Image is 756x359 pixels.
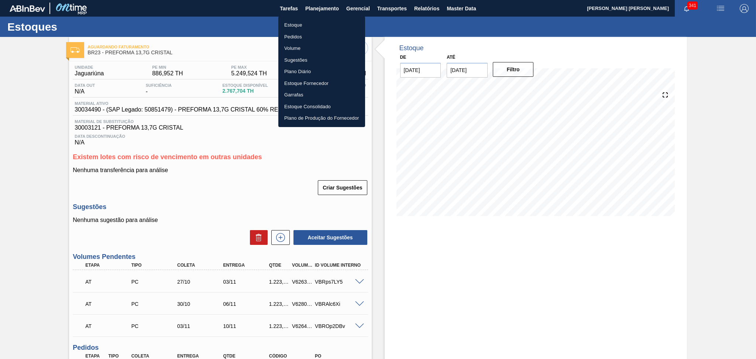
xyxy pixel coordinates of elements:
[278,112,365,124] a: Plano de Produção do Fornecedor
[278,19,365,31] a: Estoque
[278,89,365,101] a: Garrafas
[278,31,365,43] a: Pedidos
[278,66,365,78] a: Plano Diário
[278,54,365,66] a: Sugestões
[278,101,365,113] a: Estoque Consolidado
[278,78,365,89] a: Estoque Fornecedor
[278,42,365,54] a: Volume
